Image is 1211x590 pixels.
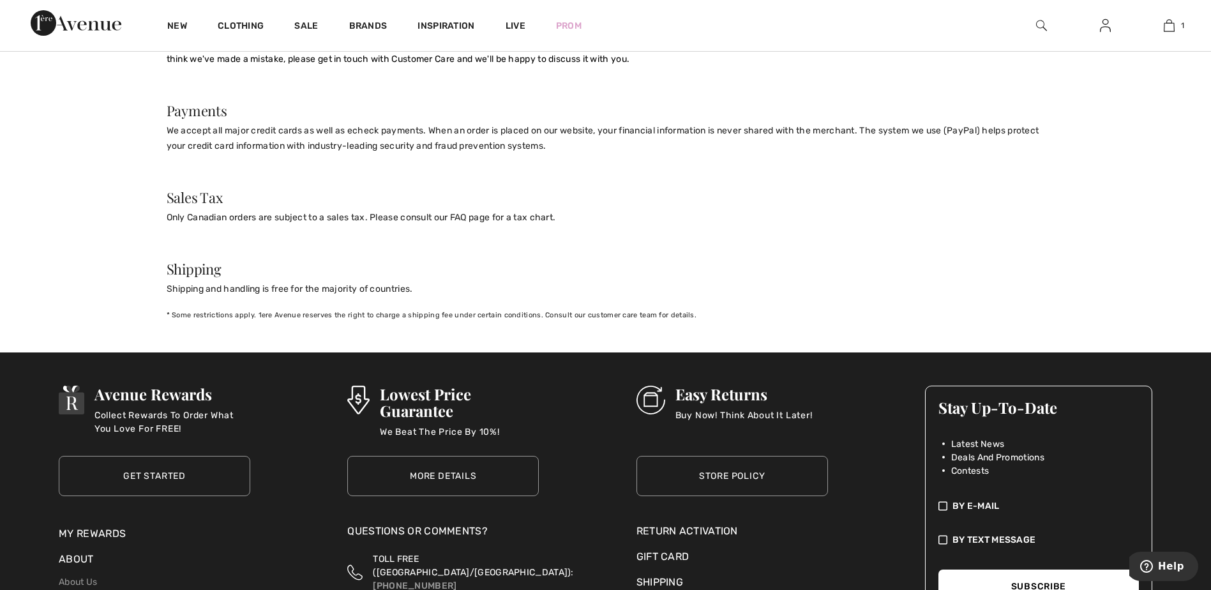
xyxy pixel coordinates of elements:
span: Deals And Promotions [951,451,1044,464]
span: TOLL FREE ([GEOGRAPHIC_DATA]/[GEOGRAPHIC_DATA]): [373,554,573,578]
a: About Us [59,577,97,587]
span: Shipping [167,259,222,278]
h3: Stay Up-To-Date [938,399,1139,416]
a: More Details [347,456,539,496]
a: Return Activation [636,524,828,539]
h3: Lowest Price Guarantee [380,386,539,419]
span: By Text Message [952,533,1036,547]
iframe: Opens a widget where you can find more information [1129,552,1198,584]
span: * Some restrictions apply. 1ere Avenue reserves the right to charge a shipping fee under certain ... [167,311,697,319]
h3: Easy Returns [675,386,813,402]
img: Easy Returns [636,386,665,414]
img: check [938,499,947,513]
h3: Avenue Rewards [94,386,250,402]
p: We Beat The Price By 10%! [380,425,539,451]
span: Contests [951,464,989,478]
a: Get Started [59,456,250,496]
span: Shipping and handling is free for the majority of countries. [167,284,413,294]
span: Only Canadian orders are subject to a sales tax. Please consult our FAQ page for a tax chart. [167,212,556,223]
span: Latest News [951,437,1004,451]
span: We accept all major credit cards as well as echeck payments. When an order is placed on our websi... [167,125,1039,151]
img: search the website [1036,18,1047,33]
a: My Rewards [59,527,126,540]
a: Sale [294,20,318,34]
img: My Bag [1164,18,1175,33]
img: 1ère Avenue [31,10,121,36]
a: Shipping [636,576,683,588]
a: Sign In [1090,18,1121,34]
span: 1 [1181,20,1184,31]
div: About [59,552,250,573]
a: 1 [1138,18,1200,33]
img: My Info [1100,18,1111,33]
a: New [167,20,187,34]
img: Lowest Price Guarantee [347,386,369,414]
p: Collect Rewards To Order What You Love For FREE! [94,409,250,434]
a: Live [506,19,525,33]
img: Avenue Rewards [59,386,84,414]
span: Inspiration [417,20,474,34]
span: By E-mail [952,499,1000,513]
a: Gift Card [636,549,828,564]
img: check [938,533,947,547]
p: Buy Now! Think About It Later! [675,409,813,434]
span: Sales Tax [167,188,223,207]
a: Store Policy [636,456,828,496]
span: Payments [167,101,227,120]
a: Clothing [218,20,264,34]
a: Prom [556,19,582,33]
a: Brands [349,20,387,34]
div: Questions or Comments? [347,524,539,545]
